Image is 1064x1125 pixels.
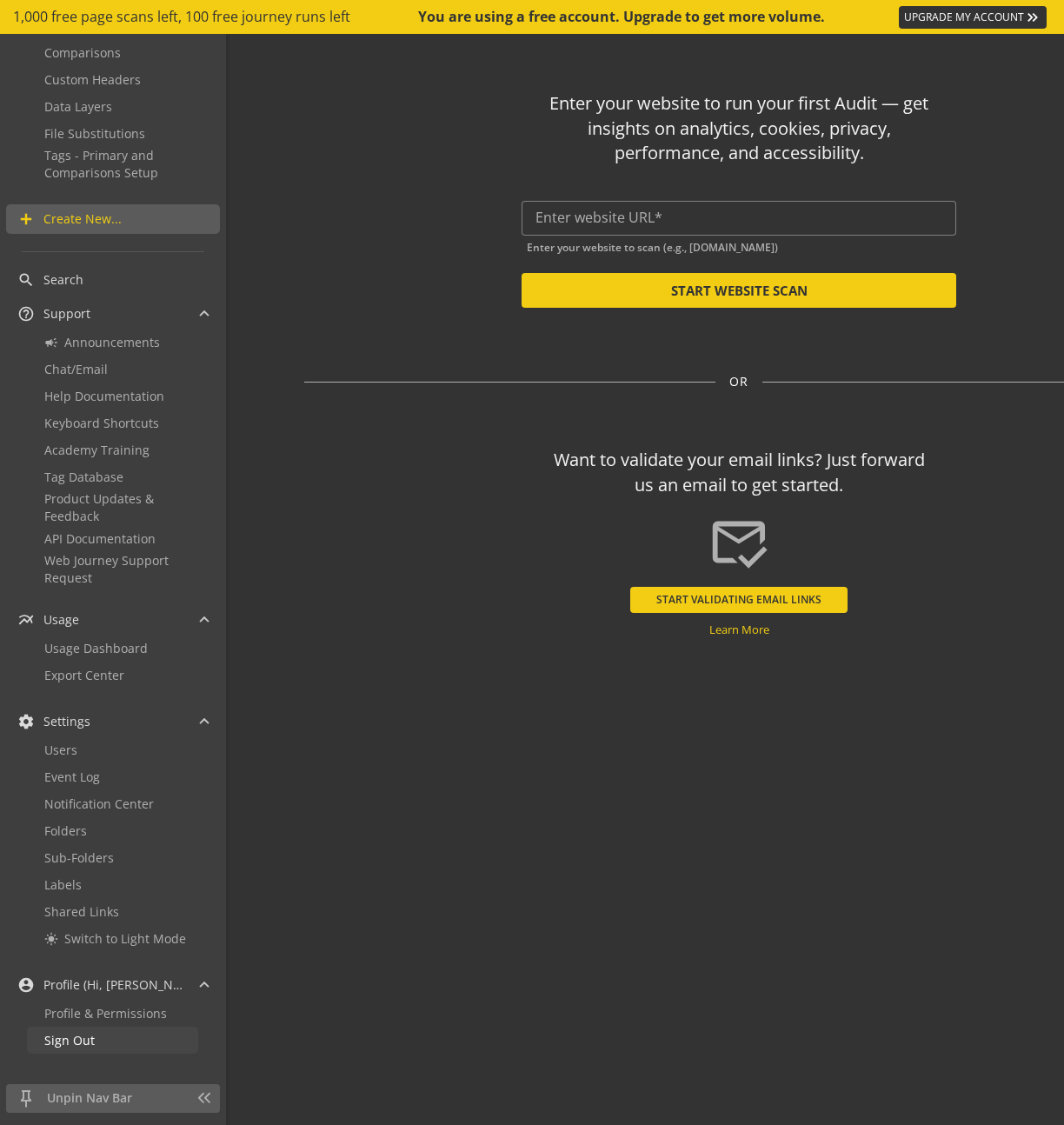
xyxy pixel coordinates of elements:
[43,611,79,629] span: Usage
[44,932,58,946] mat-icon: light_mode
[44,71,141,88] span: Custom Headers
[44,640,148,656] span: Usage Dashboard
[729,373,748,390] span: OR
[709,622,769,637] a: Learn More
[43,976,183,994] span: Profile (Hi, [PERSON_NAME]!)
[6,635,219,702] div: Usage
[64,930,186,947] span: Switch to Light Mode
[13,7,350,27] span: 1,000 free page scans left, 100 free journey runs left
[6,299,219,329] mat-expansion-panel-header: Support
[6,1000,219,1068] div: Profile (Hi, [PERSON_NAME]!)
[44,98,112,115] span: Data Layers
[44,1005,167,1022] span: Profile & Permissions
[44,336,58,349] mat-icon: campaign_outline
[6,204,220,234] a: Create New...
[17,210,35,228] mat-icon: add
[44,667,124,683] span: Export Center
[44,125,145,142] span: File Substitutions
[1024,9,1041,26] mat-icon: keyboard_double_arrow_right
[44,415,159,431] span: Keyboard Shortcuts
[527,237,778,254] mat-hint: Enter your website to scan (e.g., [DOMAIN_NAME])
[6,736,219,966] div: Settings
[44,1032,95,1048] span: Sign Out
[44,876,82,893] span: Labels
[17,305,35,323] mat-icon: help_outline
[6,329,219,601] div: Support
[47,1089,187,1107] span: Unpin Nav Bar
[44,849,114,866] span: Sub-Folders
[44,361,108,377] span: Chat/Email
[44,44,121,61] span: Comparisons
[44,388,164,404] span: Help Documentation
[44,769,100,785] span: Event Log
[535,210,942,226] input: Enter website URL*
[44,822,87,839] span: Folders
[44,903,119,920] span: Shared Links
[43,210,122,228] span: Create New...
[6,707,219,736] mat-expansion-panel-header: Settings
[44,795,154,812] span: Notification Center
[43,271,83,289] span: Search
[44,469,123,485] span: Tag Database
[6,605,219,635] mat-expansion-panel-header: Usage
[17,271,35,289] mat-icon: search
[630,587,848,613] button: START VALIDATING EMAIL LINKS
[43,713,90,730] span: Settings
[44,742,77,758] span: Users
[6,265,219,295] a: Search
[17,976,35,994] mat-icon: account_circle
[17,713,35,730] mat-icon: settings
[546,91,933,166] div: Enter your website to run your first Audit — get insights on analytics, cookies, privacy, perform...
[418,7,827,27] div: You are using a free account. Upgrade to get more volume.
[44,552,169,586] span: Web Journey Support Request
[899,6,1047,29] a: UPGRADE MY ACCOUNT
[44,530,156,547] span: API Documentation
[43,305,90,323] span: Support
[546,448,933,497] div: Want to validate your email links? Just forward us an email to get started.
[522,273,956,308] button: START WEBSITE SCAN
[17,611,35,629] mat-icon: multiline_chart
[6,970,219,1000] mat-expansion-panel-header: Profile (Hi, [PERSON_NAME]!)
[44,442,150,458] span: Academy Training
[64,334,160,350] span: Announcements
[708,512,769,573] mat-icon: mark_email_read
[44,147,158,181] span: Tags - Primary and Comparisons Setup
[44,490,154,524] span: Product Updates & Feedback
